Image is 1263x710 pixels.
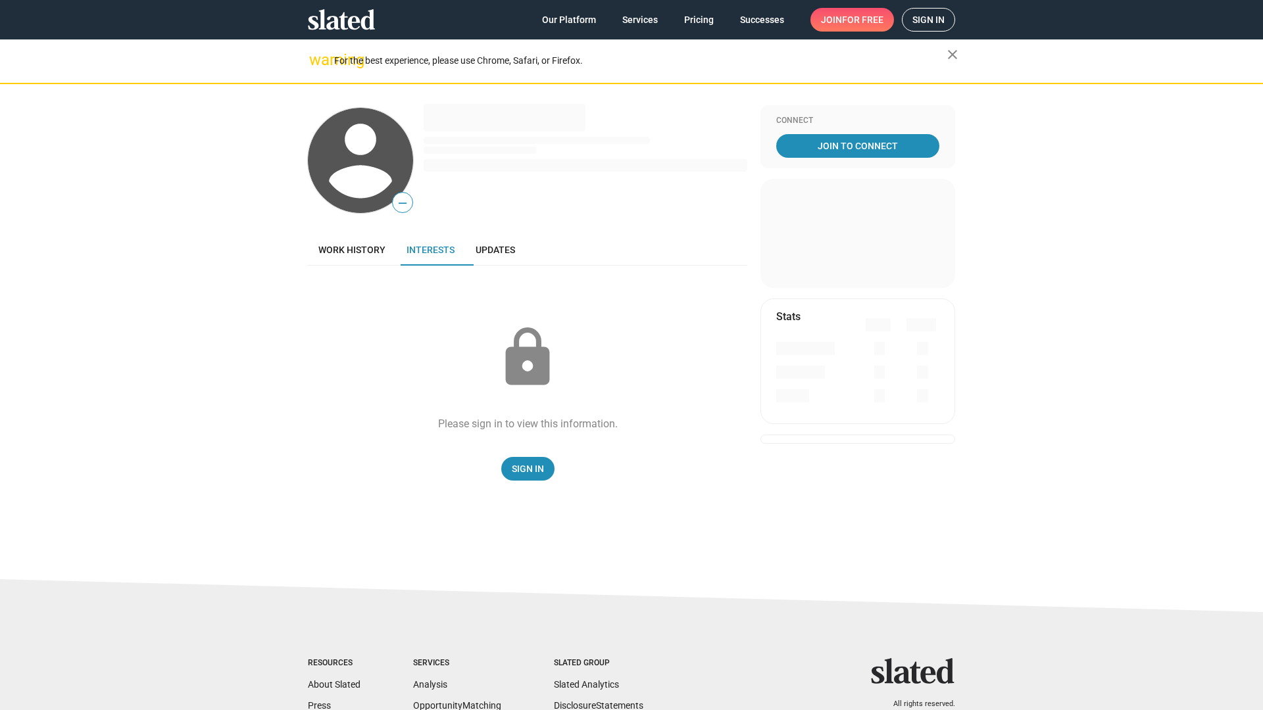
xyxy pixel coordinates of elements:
[821,8,883,32] span: Join
[776,134,939,158] a: Join To Connect
[512,457,544,481] span: Sign In
[532,8,607,32] a: Our Platform
[810,8,894,32] a: Joinfor free
[309,52,325,68] mat-icon: warning
[476,245,515,255] span: Updates
[776,116,939,126] div: Connect
[740,8,784,32] span: Successes
[912,9,945,31] span: Sign in
[842,8,883,32] span: for free
[334,52,947,70] div: For the best experience, please use Chrome, Safari, or Firefox.
[684,8,714,32] span: Pricing
[393,195,412,212] span: —
[945,47,960,62] mat-icon: close
[674,8,724,32] a: Pricing
[622,8,658,32] span: Services
[308,658,360,669] div: Resources
[612,8,668,32] a: Services
[308,234,396,266] a: Work history
[554,679,619,690] a: Slated Analytics
[308,679,360,690] a: About Slated
[902,8,955,32] a: Sign in
[318,245,385,255] span: Work history
[501,457,555,481] a: Sign In
[396,234,465,266] a: Interests
[542,8,596,32] span: Our Platform
[730,8,795,32] a: Successes
[407,245,455,255] span: Interests
[465,234,526,266] a: Updates
[495,325,560,390] mat-icon: lock
[413,679,447,690] a: Analysis
[438,417,618,431] div: Please sign in to view this information.
[776,310,801,323] mat-card-title: Stats
[779,134,937,158] span: Join To Connect
[554,658,643,669] div: Slated Group
[413,658,501,669] div: Services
